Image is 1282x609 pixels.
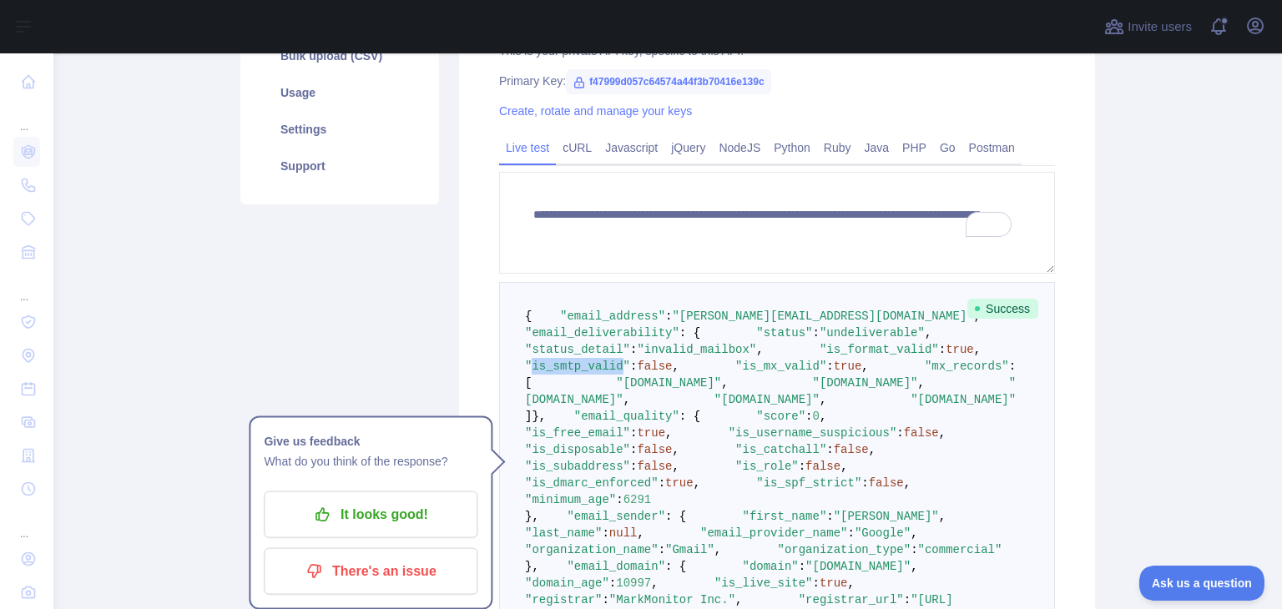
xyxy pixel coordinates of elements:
[525,510,539,523] span: },
[939,343,946,356] span: :
[742,560,798,573] span: "domain"
[861,360,868,373] span: ,
[834,443,869,456] span: false
[602,526,608,540] span: :
[729,426,897,440] span: "is_username_suspicious"
[525,543,659,556] span: "organization_name"
[556,134,598,161] a: cURL
[714,543,721,556] span: ,
[679,410,700,423] span: : {
[260,148,419,184] a: Support
[13,270,40,304] div: ...
[630,443,637,456] span: :
[714,576,813,590] span: "is_live_site"
[665,510,686,523] span: : {
[918,376,925,390] span: ,
[616,493,623,506] span: :
[609,526,638,540] span: null
[260,38,419,74] a: Bulk upload (CSV)
[714,393,820,406] span: "[DOMAIN_NAME]"
[665,310,672,323] span: :
[820,410,826,423] span: ,
[1139,566,1265,601] iframe: Toggle Customer Support
[820,343,939,356] span: "is_format_valid"
[679,326,700,340] span: : {
[623,393,630,406] span: ,
[525,526,602,540] span: "last_name"
[602,593,608,606] span: :
[834,510,939,523] span: "[PERSON_NAME]"
[799,560,805,573] span: :
[264,431,477,451] h1: Give us feedback
[637,460,672,473] span: false
[609,576,616,590] span: :
[616,576,651,590] span: 10997
[933,134,962,161] a: Go
[896,134,933,161] a: PHP
[742,510,826,523] span: "first_name"
[813,410,820,423] span: 0
[962,134,1022,161] a: Postman
[665,543,714,556] span: "Gmail"
[805,410,812,423] span: :
[1101,13,1195,40] button: Invite users
[664,134,712,161] a: jQuery
[1128,18,1192,37] span: Invite users
[651,576,658,590] span: ,
[665,426,672,440] span: ,
[869,476,904,490] span: false
[805,560,911,573] span: "[DOMAIN_NAME]"
[260,74,419,111] a: Usage
[672,360,679,373] span: ,
[735,593,742,606] span: ,
[525,326,679,340] span: "email_deliverability"
[525,476,659,490] span: "is_dmarc_enforced"
[630,460,637,473] span: :
[264,548,477,595] button: There's an issue
[525,593,602,606] span: "registrar"
[574,410,679,423] span: "email_quality"
[525,343,630,356] span: "status_detail"
[813,576,820,590] span: :
[694,476,700,490] span: ,
[911,543,917,556] span: :
[826,510,833,523] span: :
[756,476,861,490] span: "is_spf_strict"
[918,543,1002,556] span: "commercial"
[826,360,833,373] span: :
[525,376,1016,406] span: "[DOMAIN_NAME]"
[848,526,855,540] span: :
[896,426,903,440] span: :
[756,410,805,423] span: "score"
[911,393,1016,406] span: "[DOMAIN_NAME]"
[799,593,904,606] span: "registrar_url"
[848,576,855,590] span: ,
[525,460,630,473] span: "is_subaddress"
[637,360,672,373] span: false
[974,310,981,323] span: ,
[659,543,665,556] span: :
[560,310,665,323] span: "email_address"
[637,426,665,440] span: true
[840,460,847,473] span: ,
[799,460,805,473] span: :
[974,343,981,356] span: ,
[834,360,862,373] span: true
[637,526,644,540] span: ,
[861,476,868,490] span: :
[499,134,556,161] a: Live test
[264,491,477,538] button: It looks good!
[525,360,630,373] span: "is_smtp_valid"
[525,410,532,423] span: ]
[939,510,946,523] span: ,
[817,134,858,161] a: Ruby
[756,326,812,340] span: "status"
[276,501,465,529] p: It looks good!
[525,310,532,323] span: {
[630,343,637,356] span: :
[637,343,756,356] span: "invalid_mailbox"
[721,376,728,390] span: ,
[869,443,876,456] span: ,
[630,426,637,440] span: :
[904,476,911,490] span: ,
